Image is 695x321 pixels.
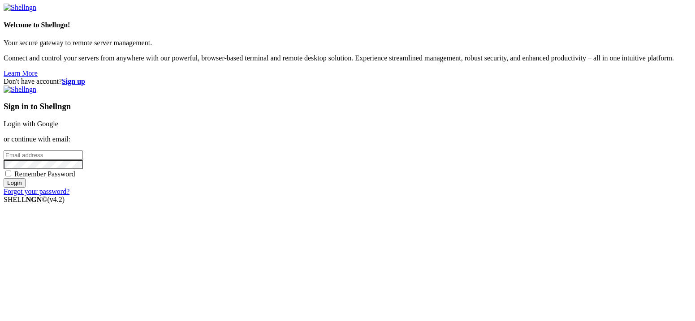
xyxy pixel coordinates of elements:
[4,196,65,203] span: SHELL ©
[14,170,75,178] span: Remember Password
[62,77,85,85] a: Sign up
[4,4,36,12] img: Shellngn
[4,86,36,94] img: Shellngn
[4,150,83,160] input: Email address
[4,77,691,86] div: Don't have account?
[47,196,65,203] span: 4.2.0
[4,135,691,143] p: or continue with email:
[4,39,691,47] p: Your secure gateway to remote server management.
[4,178,26,188] input: Login
[5,171,11,176] input: Remember Password
[26,196,42,203] b: NGN
[4,21,691,29] h4: Welcome to Shellngn!
[4,188,69,195] a: Forgot your password?
[4,54,691,62] p: Connect and control your servers from anywhere with our powerful, browser-based terminal and remo...
[4,120,58,128] a: Login with Google
[4,69,38,77] a: Learn More
[4,102,691,111] h3: Sign in to Shellngn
